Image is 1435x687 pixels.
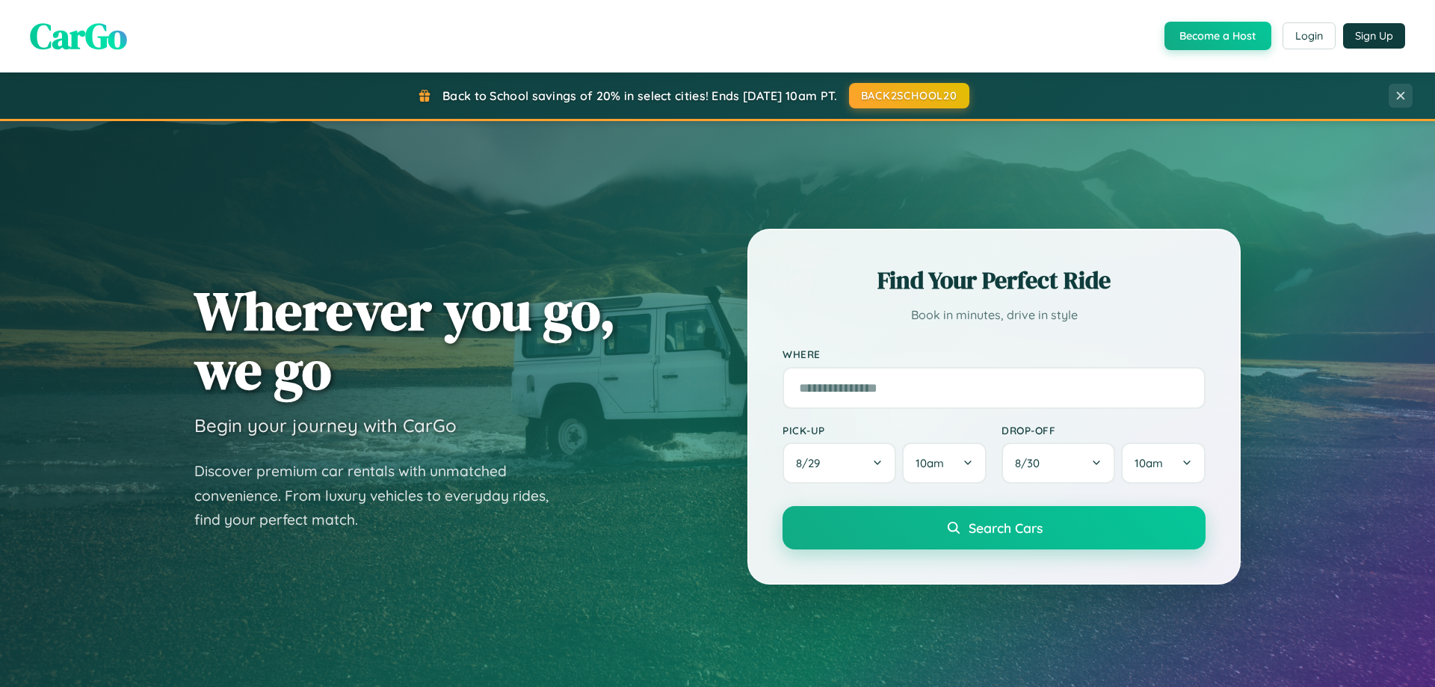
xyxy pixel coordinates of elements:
span: CarGo [30,11,127,61]
button: 8/30 [1002,443,1115,484]
label: Where [783,348,1206,361]
button: Login [1283,22,1336,49]
label: Pick-up [783,424,987,437]
span: Back to School savings of 20% in select cities! Ends [DATE] 10am PT. [442,88,837,103]
button: Search Cars [783,506,1206,549]
span: 10am [916,456,944,470]
span: 8 / 29 [796,456,827,470]
p: Book in minutes, drive in style [783,304,1206,326]
button: 10am [1121,443,1206,484]
button: Sign Up [1343,23,1405,49]
button: Become a Host [1164,22,1271,50]
span: 10am [1135,456,1163,470]
h1: Wherever you go, we go [194,281,616,399]
span: Search Cars [969,520,1043,536]
p: Discover premium car rentals with unmatched convenience. From luxury vehicles to everyday rides, ... [194,459,568,532]
h3: Begin your journey with CarGo [194,414,457,437]
label: Drop-off [1002,424,1206,437]
button: 8/29 [783,443,896,484]
button: BACK2SCHOOL20 [849,83,969,108]
span: 8 / 30 [1015,456,1047,470]
button: 10am [902,443,987,484]
h2: Find Your Perfect Ride [783,264,1206,297]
